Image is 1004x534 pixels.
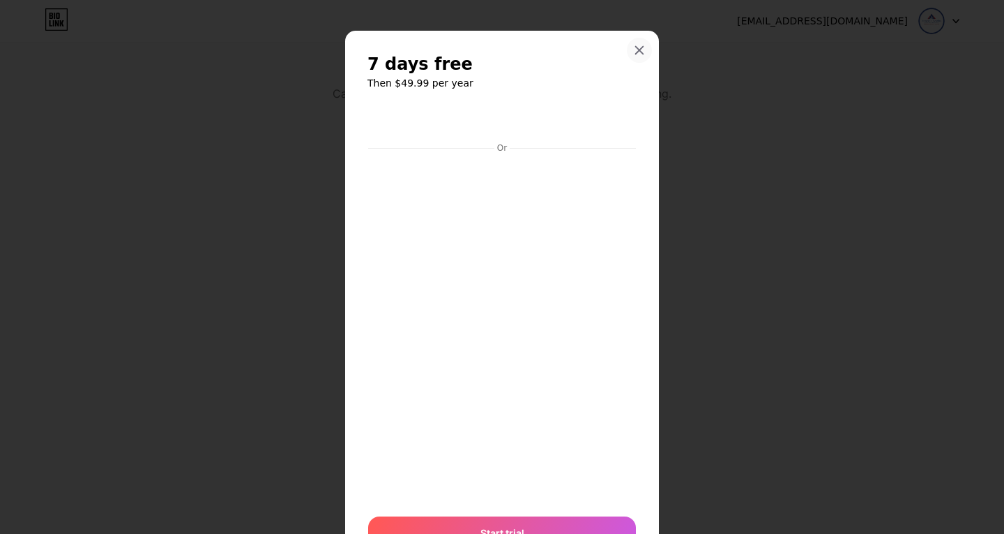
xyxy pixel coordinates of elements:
iframe: Secure payment button frame [368,105,636,138]
span: 7 days free [367,53,473,75]
h6: Then $49.99 per year [367,76,637,90]
iframe: Secure payment input frame [365,155,639,503]
div: Or [494,142,510,154]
